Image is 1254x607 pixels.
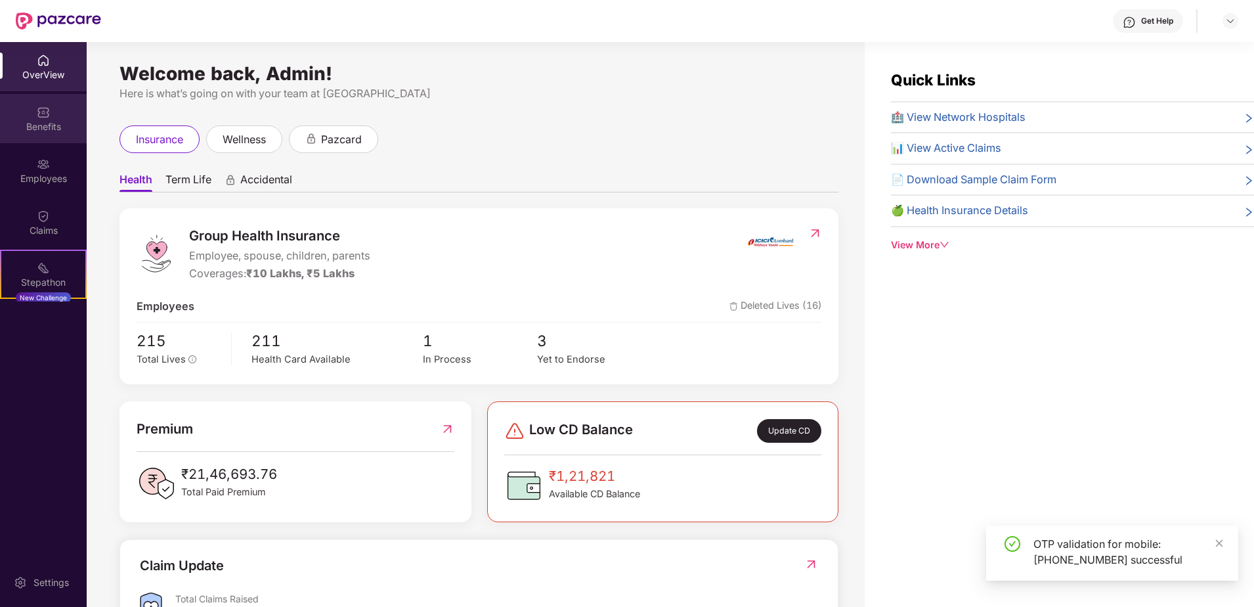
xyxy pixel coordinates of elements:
[246,267,355,280] span: ₹10 Lakhs, ₹5 Lakhs
[729,298,822,315] span: Deleted Lives (16)
[1225,16,1236,26] img: svg+xml;base64,PHN2ZyBpZD0iRHJvcGRvd24tMzJ4MzIiIHhtbG5zPSJodHRwOi8vd3d3LnczLm9yZy8yMDAwL3N2ZyIgd2...
[251,329,423,353] span: 211
[251,352,423,367] div: Health Card Available
[37,261,50,275] img: svg+xml;base64,PHN2ZyB4bWxucz0iaHR0cDovL3d3dy53My5vcmcvMjAwMC9zdmciIHdpZHRoPSIyMSIgaGVpZ2h0PSIyMC...
[16,292,71,303] div: New Challenge
[37,158,50,171] img: svg+xml;base64,PHN2ZyBpZD0iRW1wbG95ZWVzIiB4bWxucz0iaHR0cDovL3d3dy53My5vcmcvMjAwMC9zdmciIHdpZHRoPS...
[891,71,976,89] span: Quick Links
[729,302,738,311] img: deleteIcon
[188,355,196,363] span: info-circle
[940,240,949,249] span: down
[529,419,633,443] span: Low CD Balance
[119,68,838,79] div: Welcome back, Admin!
[240,173,292,192] span: Accidental
[891,140,1001,157] span: 📊 View Active Claims
[305,133,317,145] div: animation
[119,85,838,102] div: Here is what’s going on with your team at [GEOGRAPHIC_DATA]
[746,225,795,258] img: insurerIcon
[1215,539,1224,548] span: close
[137,298,194,315] span: Employees
[37,54,50,67] img: svg+xml;base64,PHN2ZyBpZD0iSG9tZSIgeG1sbnM9Imh0dHA6Ly93d3cudzMub3JnLzIwMDAvc3ZnIiB3aWR0aD0iMjAiIG...
[1243,205,1254,219] span: right
[137,329,222,353] span: 215
[1005,536,1020,552] span: check-circle
[137,353,186,365] span: Total Lives
[1243,112,1254,126] span: right
[504,420,525,441] img: svg+xml;base64,PHN2ZyBpZD0iRGFuZ2VyLTMyeDMyIiB4bWxucz0iaHR0cDovL3d3dy53My5vcmcvMjAwMC9zdmciIHdpZH...
[223,131,266,148] span: wellness
[1243,174,1254,189] span: right
[14,576,27,589] img: svg+xml;base64,PHN2ZyBpZD0iU2V0dGluZy0yMHgyMCIgeG1sbnM9Imh0dHA6Ly93d3cudzMub3JnLzIwMDAvc3ZnIiB3aW...
[808,227,822,240] img: RedirectIcon
[549,487,640,501] span: Available CD Balance
[181,464,277,485] span: ₹21,46,693.76
[537,352,651,367] div: Yet to Endorse
[189,265,370,282] div: Coverages:
[1141,16,1173,26] div: Get Help
[423,329,537,353] span: 1
[1033,536,1222,568] div: OTP validation for mobile: [PHONE_NUMBER] successful
[1243,143,1254,157] span: right
[321,131,362,148] span: pazcard
[30,576,73,589] div: Settings
[137,234,176,273] img: logo
[891,109,1026,126] span: 🏥 View Network Hospitals
[140,556,224,576] div: Claim Update
[189,225,370,246] span: Group Health Insurance
[549,466,640,487] span: ₹1,21,821
[1123,16,1136,29] img: svg+xml;base64,PHN2ZyBpZD0iSGVscC0zMngzMiIgeG1sbnM9Imh0dHA6Ly93d3cudzMub3JnLzIwMDAvc3ZnIiB3aWR0aD...
[757,419,821,443] div: Update CD
[891,171,1056,189] span: 📄 Download Sample Claim Form
[504,466,544,505] img: CDBalanceIcon
[537,329,651,353] span: 3
[119,173,152,192] span: Health
[37,210,50,223] img: svg+xml;base64,PHN2ZyBpZD0iQ2xhaW0iIHhtbG5zPSJodHRwOi8vd3d3LnczLm9yZy8yMDAwL3N2ZyIgd2lkdGg9IjIwIi...
[891,202,1028,219] span: 🍏 Health Insurance Details
[189,248,370,265] span: Employee, spouse, children, parents
[181,485,277,499] span: Total Paid Premium
[165,173,211,192] span: Term Life
[804,558,818,571] img: RedirectIcon
[423,352,537,367] div: In Process
[441,418,454,439] img: RedirectIcon
[16,12,101,30] img: New Pazcare Logo
[175,593,818,605] div: Total Claims Raised
[891,238,1254,252] div: View More
[37,106,50,119] img: svg+xml;base64,PHN2ZyBpZD0iQmVuZWZpdHMiIHhtbG5zPSJodHRwOi8vd3d3LnczLm9yZy8yMDAwL3N2ZyIgd2lkdGg9Ij...
[137,418,193,439] span: Premium
[1,276,85,289] div: Stepathon
[137,464,176,503] img: PaidPremiumIcon
[136,131,183,148] span: insurance
[225,174,236,186] div: animation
